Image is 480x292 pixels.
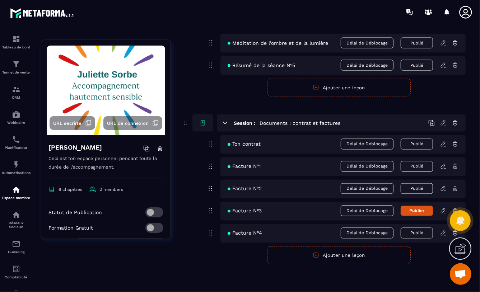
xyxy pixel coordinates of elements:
[267,79,411,96] button: Ajouter une leçon
[401,183,433,194] button: Publié
[2,259,31,284] a: accountantaccountantComptabilité
[12,110,20,119] img: automations
[77,238,163,255] div: Search for option
[47,46,165,135] img: background
[2,250,31,254] p: E-mailing
[228,164,261,169] span: Facture N°1
[2,234,31,259] a: emailemailE-mailing
[228,186,262,192] span: Facture N°2
[341,161,393,172] span: Délai de Déblocage
[59,187,82,192] span: 6 chapitres
[228,40,328,46] span: Méditation de l'ombre et de la lumière
[12,160,20,169] img: automations
[234,120,255,126] h6: Session :
[2,146,31,150] p: Planificateur
[401,161,433,172] button: Publié
[341,183,393,194] span: Délai de Déblocage
[228,141,261,147] span: Ton contrat
[12,211,20,219] img: social-network
[50,116,95,130] button: URL secrète
[401,38,433,48] button: Publié
[2,275,31,279] p: Comptabilité
[99,187,123,192] span: 2 members
[228,62,295,68] span: Résumé de la séance N°5
[401,206,433,216] button: Publier
[267,246,411,264] button: Ajouter une leçon
[12,265,20,273] img: accountant
[2,221,31,229] p: Réseaux Sociaux
[53,121,81,126] span: URL secrète
[228,208,262,214] span: Facture N°3
[2,171,31,175] p: Automatisations
[2,70,31,74] p: Tunnel de vente
[48,154,163,179] p: Ceci est ton espace personnel pendant toute la durée de l'accompagnement.
[2,105,31,130] a: automationsautomationsWebinaire
[12,240,20,248] img: email
[12,135,20,144] img: scheduler
[48,142,102,152] h4: [PERSON_NAME]
[48,225,93,231] p: Formation Gratuit
[2,196,31,200] p: Espace membre
[260,119,340,127] h5: Documents : contrat et factures
[228,230,262,236] span: Facture N°4
[12,60,20,69] img: formation
[2,155,31,180] a: automationsautomationsAutomatisations
[341,139,393,150] span: Délai de Déblocage
[2,130,31,155] a: schedulerschedulerPlanificateur
[12,35,20,43] img: formation
[341,228,393,239] span: Délai de Déblocage
[10,6,75,19] img: logo
[2,45,31,49] p: Tableau de bord
[2,55,31,80] a: formationformationTunnel de vente
[2,95,31,99] p: CRM
[2,121,31,124] p: Webinaire
[401,228,433,239] button: Publié
[103,116,162,130] button: URL de connexion
[341,206,393,216] span: Délai de Déblocage
[341,60,393,71] span: Délai de Déblocage
[48,209,102,215] p: Statut de Publication
[450,263,471,285] a: Ouvrir le chat
[341,38,393,48] span: Délai de Déblocage
[2,80,31,105] a: formationformationCRM
[2,180,31,205] a: automationsautomationsEspace membre
[2,29,31,55] a: formationformationTableau de bord
[12,85,20,94] img: formation
[401,139,433,150] button: Publié
[401,60,433,71] button: Publié
[12,185,20,194] img: automations
[107,121,149,126] span: URL de connexion
[2,205,31,234] a: social-networksocial-networkRéseaux Sociaux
